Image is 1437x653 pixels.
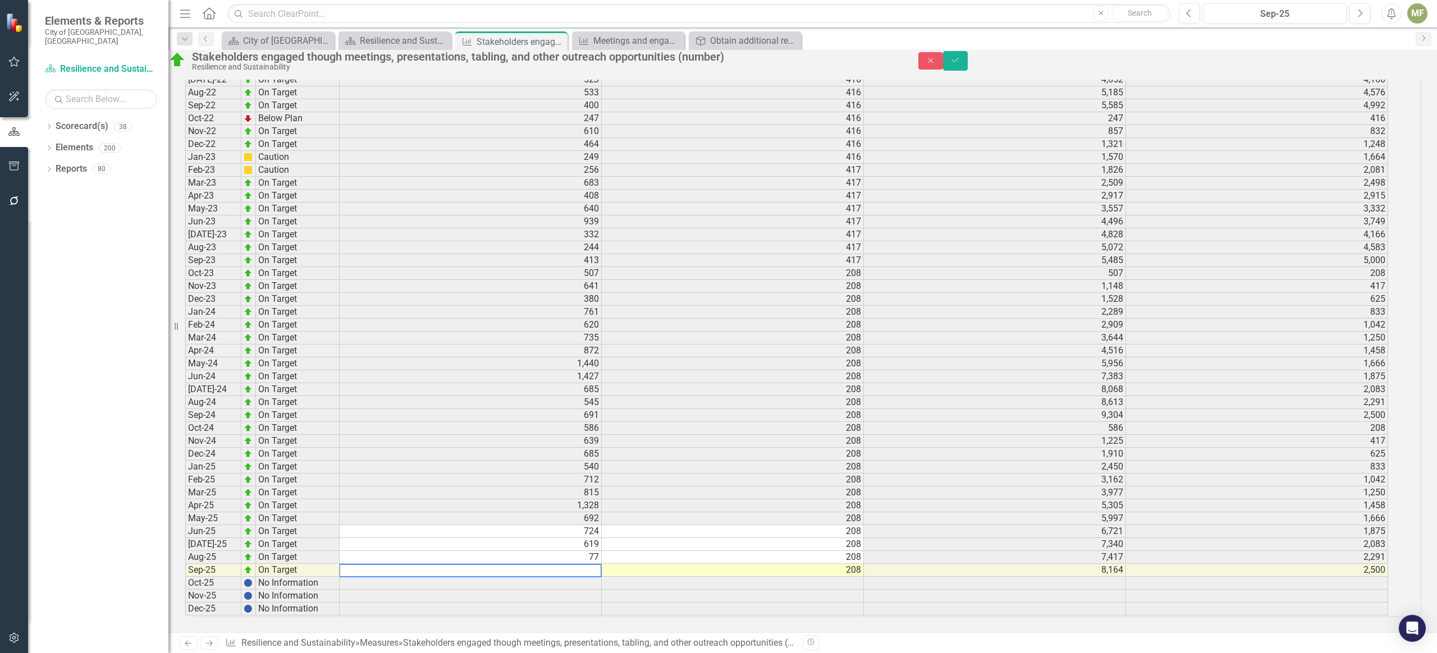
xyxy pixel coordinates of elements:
[602,538,864,551] td: 208
[244,540,253,549] img: zOikAAAAAElFTkSuQmCC
[1207,7,1343,21] div: Sep-25
[244,372,253,381] img: zOikAAAAAElFTkSuQmCC
[1126,332,1388,344] td: 1,250
[864,383,1126,396] td: 8,068
[256,409,340,422] td: On Target
[1126,486,1388,499] td: 1,250
[864,486,1126,499] td: 3,977
[692,34,798,48] a: Obtain additional resources to support Resilience objectives and programs
[185,151,241,164] td: Jan-23
[185,409,241,422] td: Sep-24
[256,383,340,396] td: On Target
[227,4,1170,24] input: Search ClearPoint...
[340,215,602,228] td: 939
[256,538,340,551] td: On Target
[340,73,602,86] td: 523
[1126,293,1388,306] td: 625
[256,590,340,603] td: No Information
[244,269,253,278] img: zOikAAAAAElFTkSuQmCC
[256,435,340,448] td: On Target
[1126,138,1388,151] td: 1,248
[256,577,340,590] td: No Information
[256,473,340,486] td: On Target
[602,151,864,164] td: 416
[864,344,1126,357] td: 4,516
[185,551,241,564] td: Aug-25
[864,151,1126,164] td: 1,570
[340,112,602,125] td: 247
[602,99,864,112] td: 416
[244,553,253,562] img: zOikAAAAAElFTkSuQmCC
[185,396,241,409] td: Aug-24
[1126,280,1388,293] td: 417
[256,254,340,267] td: On Target
[864,112,1126,125] td: 247
[185,499,241,512] td: Apr-25
[185,293,241,306] td: Dec-23
[244,243,253,252] img: zOikAAAAAElFTkSuQmCC
[1126,370,1388,383] td: 1,875
[244,359,253,368] img: zOikAAAAAElFTkSuQmCC
[185,203,241,215] td: May-23
[864,499,1126,512] td: 5,305
[256,138,340,151] td: On Target
[244,191,253,200] img: zOikAAAAAElFTkSuQmCC
[864,525,1126,538] td: 6,721
[864,203,1126,215] td: 3,557
[864,215,1126,228] td: 4,496
[185,435,241,448] td: Nov-24
[185,461,241,473] td: Jan-25
[864,332,1126,344] td: 3,644
[602,409,864,422] td: 208
[1126,215,1388,228] td: 3,749
[244,436,253,445] img: zOikAAAAAElFTkSuQmCC
[45,89,157,109] input: Search Below...
[1126,241,1388,254] td: 4,583
[256,422,340,435] td: On Target
[864,254,1126,267] td: 5,485
[256,564,340,577] td: On Target
[185,280,241,293] td: Nov-23
[1126,254,1388,267] td: 5,000
[602,164,864,177] td: 417
[340,254,602,267] td: 413
[244,475,253,484] img: zOikAAAAAElFTkSuQmCC
[256,280,340,293] td: On Target
[185,486,241,499] td: Mar-25
[185,422,241,435] td: Oct-24
[1203,3,1347,24] button: Sep-25
[864,73,1126,86] td: 4,652
[602,461,864,473] td: 208
[185,370,241,383] td: Jun-24
[864,473,1126,486] td: 3,162
[1126,435,1388,448] td: 417
[340,344,602,357] td: 872
[1126,538,1388,551] td: 2,083
[244,565,253,574] img: zOikAAAAAElFTkSuQmCC
[1126,151,1388,164] td: 1,664
[340,422,602,435] td: 586
[864,86,1126,99] td: 5,185
[256,293,340,306] td: On Target
[602,499,864,512] td: 208
[864,293,1126,306] td: 1,528
[340,370,602,383] td: 1,427
[1126,564,1388,577] td: 2,500
[192,50,896,63] div: Stakeholders engaged though meetings, presentations, tabling, and other outreach opportunities (n...
[256,73,340,86] td: On Target
[340,551,602,564] td: 77
[864,396,1126,409] td: 8,613
[168,51,186,69] img: On Target
[244,204,253,213] img: zOikAAAAAElFTkSuQmCC
[602,486,864,499] td: 208
[1126,344,1388,357] td: 1,458
[244,217,253,226] img: zOikAAAAAElFTkSuQmCC
[1126,512,1388,525] td: 1,666
[602,383,864,396] td: 208
[244,230,253,239] img: zOikAAAAAElFTkSuQmCC
[185,138,241,151] td: Dec-22
[185,383,241,396] td: [DATE]-24
[864,357,1126,370] td: 5,956
[864,267,1126,280] td: 507
[185,473,241,486] td: Feb-25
